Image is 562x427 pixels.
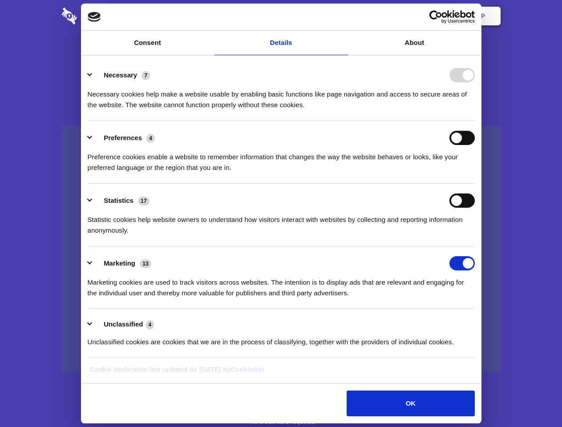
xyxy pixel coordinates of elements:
div: Statistic cookies help website owners to understand how visitors interact with websites by collec... [88,208,475,236]
a: About [348,31,481,55]
div: Preference cookies enable a website to remember information that changes the way the website beha... [88,145,475,173]
a: Pricing [261,2,300,30]
img: logo [88,12,101,22]
label: Statistics [104,197,133,204]
a: Usercentrics Cookiebot - opens in a new window [397,10,475,24]
button: Statistics (17) [88,193,155,208]
img: logo-wordmark-white-trans-d4663122ce5f474addd5e946df7df03e33cb6a1c49d2221995e7729f52c070b2.svg [62,8,138,24]
a: Consent [81,31,214,55]
a: Wistia video thumbnail [62,125,501,372]
div: Necessary cookies help make a website usable by enabling basic functions like page navigation and... [88,82,475,110]
a: Contact [361,2,402,30]
span: 17 [138,197,150,205]
a: Cookiebot [230,366,264,373]
h4: Auto-redaction of sensitive data, encrypted data sharing and self-destructing private chats. Shar... [62,81,501,110]
a: Login [404,2,442,30]
span: 4 [146,320,154,329]
button: Unclassified (4) [88,319,160,330]
label: Necessary [104,71,137,79]
div: Unclassified cookies are cookies that we are in the process of classifying, together with the pro... [88,330,475,347]
span: 4 [146,134,155,143]
div: Marketing cookies are used to track visitors across websites. The intention is to display ads tha... [88,270,475,298]
button: Necessary (7) [88,68,156,82]
div: Cookie declaration last updated on [DATE] by [83,364,479,382]
button: Marketing (13) [88,256,157,270]
iframe: Drift Widget Chat Controller [518,383,551,416]
label: Preferences [104,134,142,141]
span: 13 [140,259,151,268]
h1: Eliminate Slack Data Loss. [62,40,501,72]
span: 7 [142,71,150,80]
button: OK [347,391,474,416]
label: Marketing [104,259,135,267]
a: Details [214,31,348,55]
button: Preferences (4) [88,131,161,145]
